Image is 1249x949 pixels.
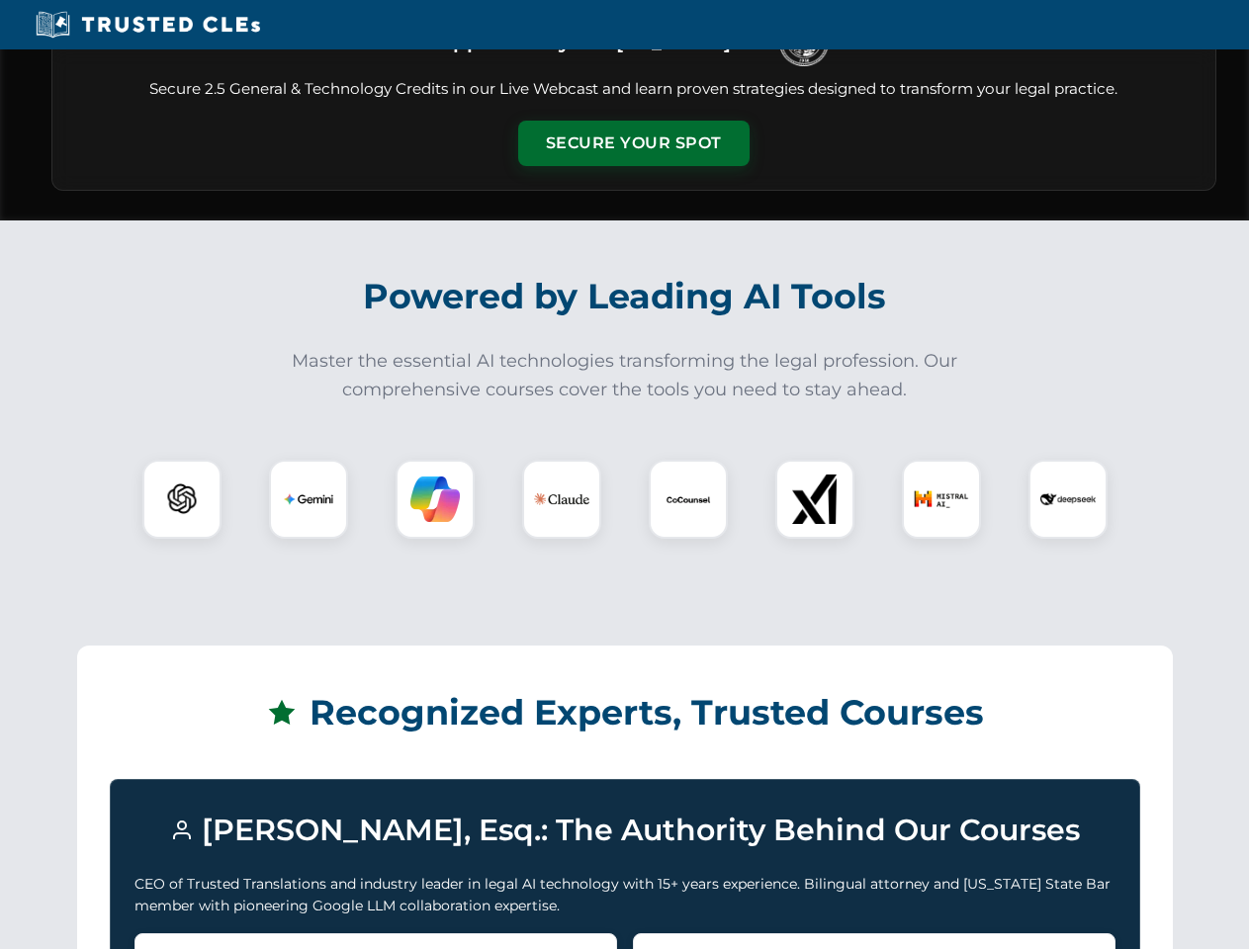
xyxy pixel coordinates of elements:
[110,678,1140,747] h2: Recognized Experts, Trusted Courses
[134,873,1115,917] p: CEO of Trusted Translations and industry leader in legal AI technology with 15+ years experience....
[77,262,1173,331] h2: Powered by Leading AI Tools
[153,471,211,528] img: ChatGPT Logo
[522,460,601,539] div: Claude
[649,460,728,539] div: CoCounsel
[76,78,1192,101] p: Secure 2.5 General & Technology Credits in our Live Webcast and learn proven strategies designed ...
[284,474,333,524] img: Gemini Logo
[1040,472,1096,527] img: DeepSeek Logo
[775,460,854,539] div: xAI
[269,460,348,539] div: Gemini
[134,804,1115,857] h3: [PERSON_NAME], Esq.: The Authority Behind Our Courses
[914,472,969,527] img: Mistral AI Logo
[410,474,460,524] img: Copilot Logo
[279,347,971,404] p: Master the essential AI technologies transforming the legal profession. Our comprehensive courses...
[396,460,475,539] div: Copilot
[518,121,750,166] button: Secure Your Spot
[1028,460,1108,539] div: DeepSeek
[664,474,713,524] img: CoCounsel Logo
[790,474,840,524] img: xAI Logo
[534,472,589,527] img: Claude Logo
[30,10,266,40] img: Trusted CLEs
[142,460,222,539] div: ChatGPT
[902,460,981,539] div: Mistral AI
